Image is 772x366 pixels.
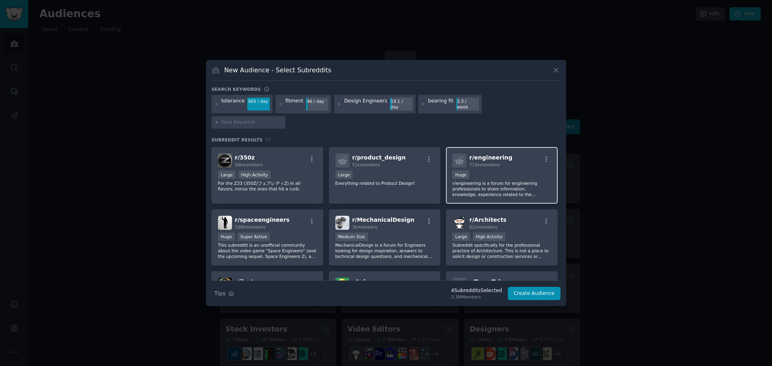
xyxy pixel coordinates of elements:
[235,154,255,161] span: r/ 350z
[451,287,502,294] div: 4 Subreddit s Selected
[224,66,331,74] h3: New Audience - Select Subreddits
[214,289,226,298] span: Tips
[451,294,502,300] div: 3.3M Members
[452,180,551,197] p: r/engineering is a forum for engineering professionals to share information, knowledge, experienc...
[238,170,271,179] div: High Activity
[335,233,368,241] div: Medium Size
[469,154,512,161] span: r/ engineering
[452,233,470,241] div: Large
[335,216,349,230] img: MechanicalDesign
[235,225,265,229] span: 199k members
[306,98,329,105] div: 46 / day
[335,180,434,186] p: Everything related to Product Design!
[428,98,454,110] div: bearing fit
[211,137,263,143] span: Subreddit Results
[390,98,413,110] div: 19.1 / day
[235,162,263,167] span: 56k members
[218,278,232,292] img: ilustraca
[352,162,380,167] span: 51k members
[218,180,317,192] p: For the Z33 (350Z/フェアレディZ) in all flavors, minus the ones that hit a curb.
[335,170,353,179] div: Large
[218,170,236,179] div: Large
[469,162,500,167] span: 710k members
[473,233,505,241] div: High Activity
[344,98,387,110] div: Design Engineers
[452,170,469,179] div: Huge
[508,287,561,301] button: Create Audience
[452,242,551,259] p: Subreddit specifically for the professional practice of Architecture. This is not a place to soli...
[352,217,415,223] span: r/ MechanicalDesign
[218,153,232,168] img: 350z
[352,225,378,229] span: 3k members
[469,225,497,229] span: 62k members
[456,98,479,110] div: 3.3 / week
[218,242,317,259] p: This subreddit is an unofficial community about the video game "Space Engineers" (and the upcomin...
[352,278,387,285] span: r/ tolerance
[335,242,434,259] p: MechanicalDesign is a forum for Engineers looking for design inspiration, answers to technical de...
[222,119,283,126] input: New Keyword
[469,217,506,223] span: r/ Architects
[352,154,406,161] span: r/ product_design
[335,278,349,292] img: tolerance
[452,216,466,230] img: Architects
[238,233,270,241] div: Super Active
[247,98,270,105] div: 905 / day
[218,233,235,241] div: Huge
[211,86,261,92] h3: Search keywords
[222,98,245,110] div: tolerance
[285,98,304,110] div: fitment
[235,217,289,223] span: r/ spaceengineers
[218,216,232,230] img: spaceengineers
[235,278,267,285] span: r/ ilustraca
[265,137,271,142] span: 47
[211,286,237,301] button: Tips
[469,278,522,285] span: r/ Zero_Tolerance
